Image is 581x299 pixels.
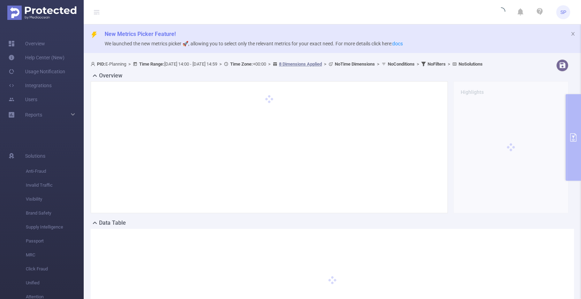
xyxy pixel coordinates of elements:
[375,61,382,67] span: >
[335,61,375,67] b: No Time Dimensions
[91,61,483,67] span: E-Planning [DATE] 14:00 - [DATE] 14:59 +00:00
[279,61,322,67] u: 8 Dimensions Applied
[497,7,505,17] i: icon: loading
[25,112,42,118] span: Reports
[97,61,105,67] b: PID:
[25,108,42,122] a: Reports
[230,61,253,67] b: Time Zone:
[428,61,446,67] b: No Filters
[8,79,52,92] a: Integrations
[571,31,575,36] i: icon: close
[26,276,84,290] span: Unified
[560,5,566,19] span: SP
[388,61,415,67] b: No Conditions
[105,31,176,37] span: New Metrics Picker Feature!
[26,206,84,220] span: Brand Safety
[26,164,84,178] span: Anti-Fraud
[446,61,452,67] span: >
[26,178,84,192] span: Invalid Traffic
[8,92,37,106] a: Users
[126,61,133,67] span: >
[266,61,273,67] span: >
[8,65,65,79] a: Usage Notification
[26,220,84,234] span: Supply Intelligence
[322,61,329,67] span: >
[105,41,403,46] span: We launched the new metrics picker 🚀, allowing you to select only the relevant metrics for your e...
[8,37,45,51] a: Overview
[99,219,126,227] h2: Data Table
[91,31,98,38] i: icon: thunderbolt
[91,62,97,66] i: icon: user
[99,72,122,80] h2: Overview
[8,51,65,65] a: Help Center (New)
[25,149,45,163] span: Solutions
[217,61,224,67] span: >
[26,248,84,262] span: MRC
[571,30,575,38] button: icon: close
[7,6,76,20] img: Protected Media
[459,61,483,67] b: No Solutions
[26,234,84,248] span: Passport
[392,41,403,46] a: docs
[26,262,84,276] span: Click Fraud
[139,61,164,67] b: Time Range:
[415,61,421,67] span: >
[26,192,84,206] span: Visibility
